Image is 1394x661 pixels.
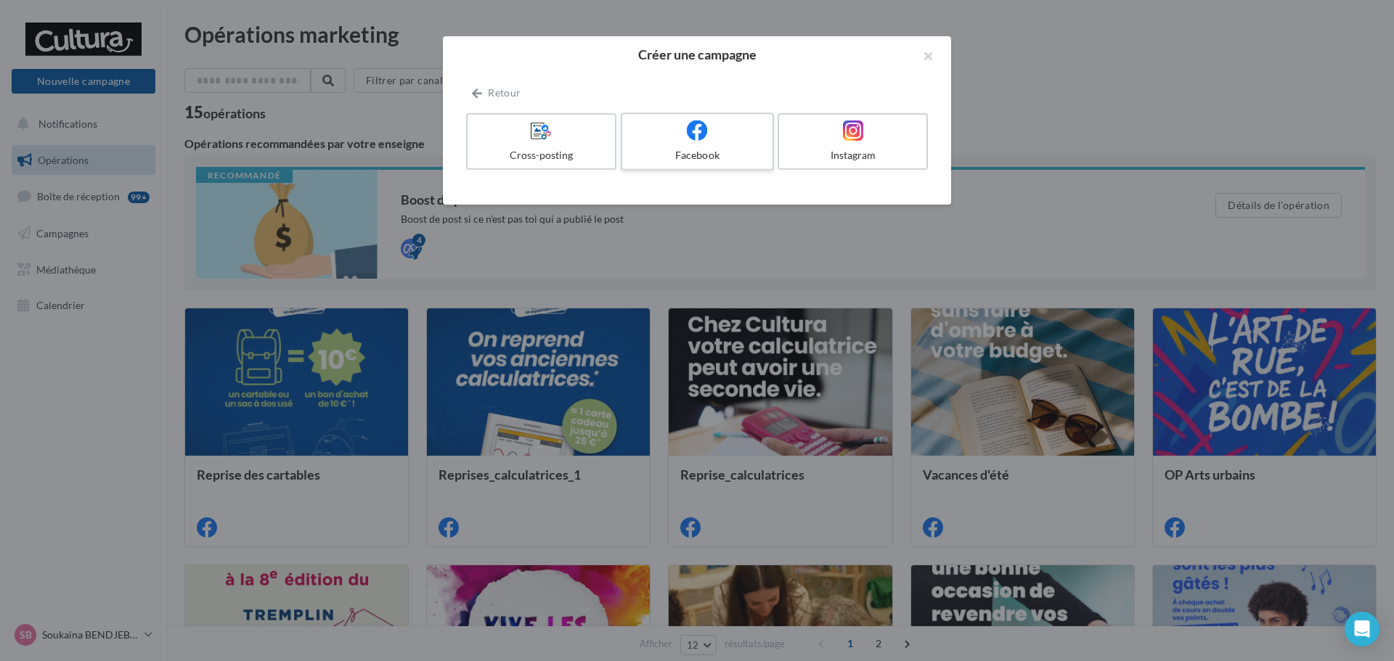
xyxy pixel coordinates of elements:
[628,148,766,163] div: Facebook
[466,48,928,61] h2: Créer une campagne
[1345,612,1379,646] div: Open Intercom Messenger
[473,148,609,163] div: Cross-posting
[785,148,921,163] div: Instagram
[466,84,526,102] button: Retour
